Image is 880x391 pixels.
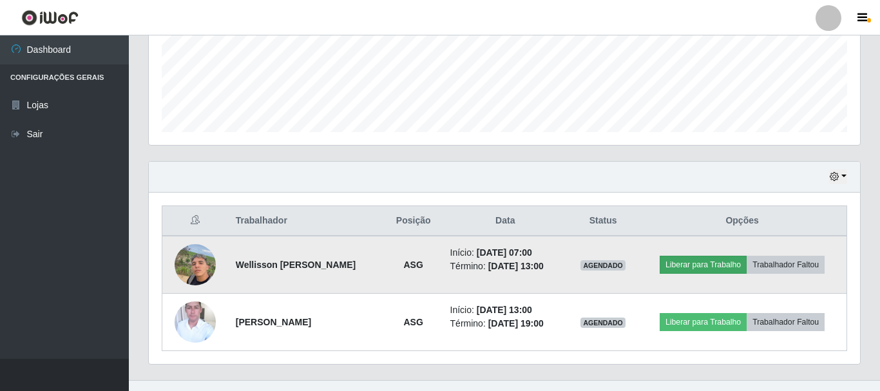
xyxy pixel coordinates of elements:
[21,10,79,26] img: CoreUI Logo
[236,260,356,270] strong: Wellisson [PERSON_NAME]
[660,256,747,274] button: Liberar para Trabalho
[568,206,638,236] th: Status
[236,317,311,327] strong: [PERSON_NAME]
[404,260,423,270] strong: ASG
[580,260,626,271] span: AGENDADO
[477,247,532,258] time: [DATE] 07:00
[443,206,568,236] th: Data
[450,317,560,330] li: Término:
[175,237,216,292] img: 1741957735844.jpeg
[175,296,216,348] img: 1736170537565.jpeg
[488,261,544,271] time: [DATE] 13:00
[638,206,847,236] th: Opções
[747,313,825,331] button: Trabalhador Faltou
[228,206,385,236] th: Trabalhador
[488,318,544,329] time: [DATE] 19:00
[580,318,626,328] span: AGENDADO
[450,246,560,260] li: Início:
[747,256,825,274] button: Trabalhador Faltou
[450,303,560,317] li: Início:
[660,313,747,331] button: Liberar para Trabalho
[404,317,423,327] strong: ASG
[450,260,560,273] li: Término:
[385,206,443,236] th: Posição
[477,305,532,315] time: [DATE] 13:00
